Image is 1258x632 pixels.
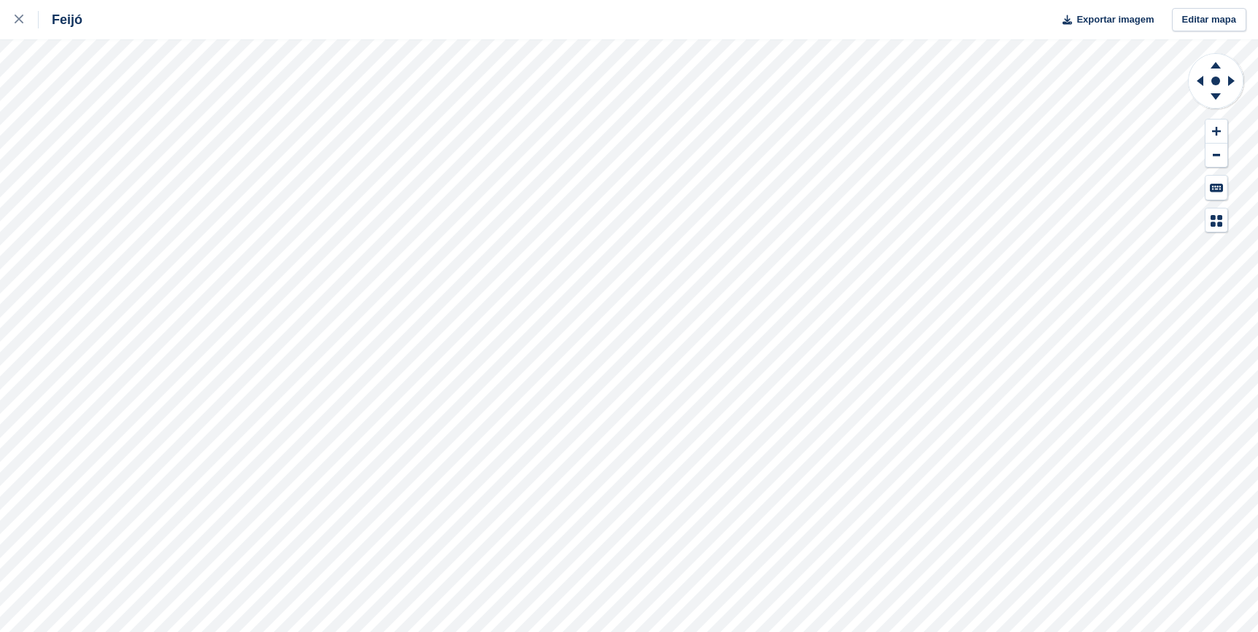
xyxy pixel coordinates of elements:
[1054,8,1154,32] button: Exportar imagem
[1205,176,1227,200] button: Keyboard Shortcuts
[1205,144,1227,168] button: Zoom Out
[1205,208,1227,233] button: Map Legend
[39,11,82,28] div: Feijó
[1076,12,1154,27] span: Exportar imagem
[1205,120,1227,144] button: Zoom In
[1172,8,1246,32] a: Editar mapa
